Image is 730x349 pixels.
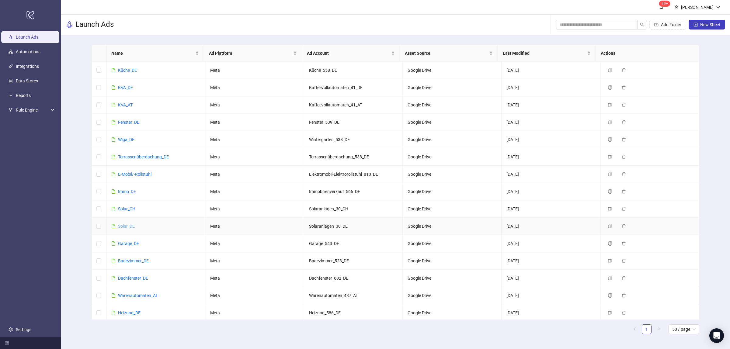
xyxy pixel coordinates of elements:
[205,166,304,183] td: Meta
[405,50,488,57] span: Asset Source
[5,341,9,345] span: menu-fold
[111,50,194,57] span: Name
[16,93,31,98] a: Reports
[679,4,716,11] div: [PERSON_NAME]
[205,183,304,200] td: Meta
[16,35,38,40] a: Launch Ads
[608,189,612,194] span: copy
[205,200,304,218] td: Meta
[608,207,612,211] span: copy
[118,120,139,125] a: Fenster_DE
[118,68,137,73] a: Küche_DE
[118,224,135,229] a: Solar_DE
[608,293,612,298] span: copy
[118,102,133,107] a: KVA_AT
[304,79,403,96] td: Kaffeevollautomaten_41_DE
[403,200,502,218] td: Google Drive
[304,218,403,235] td: Solaranlagen_30_DE
[111,241,116,246] span: file
[608,224,612,228] span: copy
[622,85,626,90] span: delete
[118,137,134,142] a: Wiga_DE
[111,68,116,72] span: file
[205,131,304,148] td: Meta
[118,206,135,211] a: Solar_CH
[111,276,116,280] span: file
[716,5,720,9] span: down
[205,287,304,304] td: Meta
[118,172,151,177] a: E-Mobil/-Rollstuhl
[205,304,304,322] td: Meta
[649,20,686,29] button: Add Folder
[111,172,116,176] span: file
[205,148,304,166] td: Meta
[403,114,502,131] td: Google Drive
[111,85,116,90] span: file
[502,304,600,322] td: [DATE]
[205,252,304,270] td: Meta
[654,22,659,27] span: folder-add
[502,218,600,235] td: [DATE]
[608,103,612,107] span: copy
[111,120,116,124] span: file
[661,22,681,27] span: Add Folder
[622,241,626,246] span: delete
[304,166,403,183] td: Elektromobil-Elektrorollstuhl_810_DE
[111,189,116,194] span: file
[608,85,612,90] span: copy
[622,293,626,298] span: delete
[502,200,600,218] td: [DATE]
[630,324,639,334] button: left
[9,108,13,112] span: fork
[672,325,696,334] span: 50 / page
[75,20,114,29] h3: Launch Ads
[608,172,612,176] span: copy
[66,21,73,28] span: rocket
[403,148,502,166] td: Google Drive
[403,166,502,183] td: Google Drive
[304,148,403,166] td: Terrassenüberdachung_538_DE
[111,293,116,298] span: file
[111,224,116,228] span: file
[205,270,304,287] td: Meta
[502,287,600,304] td: [DATE]
[622,103,626,107] span: delete
[502,235,600,252] td: [DATE]
[111,259,116,263] span: file
[502,252,600,270] td: [DATE]
[622,172,626,176] span: delete
[657,327,661,331] span: right
[622,155,626,159] span: delete
[118,189,136,194] a: Immo_DE
[304,96,403,114] td: Kaffeevollautomaten_41_AT
[403,304,502,322] td: Google Drive
[16,79,38,84] a: Data Stores
[111,311,116,315] span: file
[700,22,720,27] span: New Sheet
[608,276,612,280] span: copy
[608,68,612,72] span: copy
[502,131,600,148] td: [DATE]
[403,96,502,114] td: Google Drive
[403,218,502,235] td: Google Drive
[304,183,403,200] td: Immobilienverkauf_566_DE
[502,148,600,166] td: [DATE]
[622,189,626,194] span: delete
[403,287,502,304] td: Google Drive
[304,287,403,304] td: Warenautomaten_437_AT
[503,50,586,57] span: Last Modified
[403,270,502,287] td: Google Drive
[205,235,304,252] td: Meta
[118,85,133,90] a: KVA_DE
[608,137,612,142] span: copy
[630,324,639,334] li: Previous Page
[502,166,600,183] td: [DATE]
[304,62,403,79] td: Küche_558_DE
[205,218,304,235] td: Meta
[403,252,502,270] td: Google Drive
[304,235,403,252] td: Garage_543_DE
[204,45,302,62] th: Ad Platform
[642,325,651,334] a: 1
[608,259,612,263] span: copy
[304,270,403,287] td: Dachfenster_602_DE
